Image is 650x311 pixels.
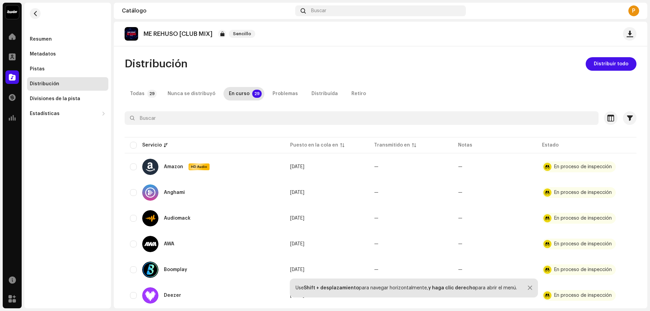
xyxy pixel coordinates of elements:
span: 6 oct 2025 [290,164,304,169]
div: Use para navegar horizontalmente, para abrir el menú. [296,285,517,291]
re-m-nav-item: Divisiones de la pista [27,92,108,106]
div: En proceso de inspección [554,293,612,298]
div: Transmitido en [374,142,410,149]
button: Distribuir todo [586,57,636,71]
re-m-nav-item: Resumen [27,32,108,46]
div: Estadísticas [30,111,60,116]
div: En proceso de inspección [554,267,612,272]
div: Distribuída [311,87,338,101]
span: — [374,164,378,169]
div: En proceso de inspección [554,216,612,221]
div: Problemas [273,87,298,101]
p: ME REHUSO [CLUB MIX] [144,30,213,38]
div: Deezer [164,293,181,298]
span: — [374,242,378,246]
re-m-nav-dropdown: Estadísticas [27,107,108,120]
span: Buscar [311,8,326,14]
strong: y haga clic derecho [428,286,475,290]
img: d16c6555-1953-425c-9310-d9c5d4cb8587 [125,27,138,41]
span: — [374,267,378,272]
re-m-nav-item: Metadatos [27,47,108,61]
span: Sencillo [229,30,255,38]
p-badge: 29 [252,90,262,98]
re-a-table-badge: — [458,190,462,195]
div: En curso [229,87,250,101]
div: Audiomack [164,216,191,221]
div: Metadatos [30,51,56,57]
re-a-table-badge: — [458,242,462,246]
div: Distribución [30,81,59,87]
div: Divisiones de la pista [30,96,80,102]
span: — [374,216,378,221]
re-m-nav-item: Pistas [27,62,108,76]
re-m-nav-item: Distribución [27,77,108,91]
div: Retiro [351,87,366,101]
div: Servicio [142,142,162,149]
re-a-table-badge: — [458,164,462,169]
div: En proceso de inspección [554,164,612,169]
div: Resumen [30,37,52,42]
div: Nunca se distribuyó [168,87,215,101]
div: Anghami [164,190,185,195]
span: 6 oct 2025 [290,242,304,246]
p-badge: 29 [147,90,157,98]
div: P [628,5,639,16]
div: En proceso de inspección [554,242,612,246]
div: En proceso de inspección [554,190,612,195]
span: 6 oct 2025 [290,216,304,221]
strong: Shift + desplazamiento [304,286,359,290]
span: 6 oct 2025 [290,267,304,272]
span: 6 oct 2025 [290,190,304,195]
span: Distribución [125,57,188,71]
div: Catálogo [122,8,292,14]
div: Boomplay [164,267,187,272]
input: Buscar [125,111,599,125]
span: Distribuir todo [594,57,628,71]
span: 6 oct 2025 [290,293,304,298]
img: 10370c6a-d0e2-4592-b8a2-38f444b0ca44 [5,5,19,19]
div: Todas [130,87,145,101]
re-a-table-badge: — [458,267,462,272]
span: HD Audio [189,164,209,169]
div: Puesto en la cola en [290,142,338,149]
div: AWA [164,242,174,246]
div: Pistas [30,66,45,72]
span: — [374,190,378,195]
re-a-table-badge: — [458,216,462,221]
div: Amazon [164,164,183,169]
